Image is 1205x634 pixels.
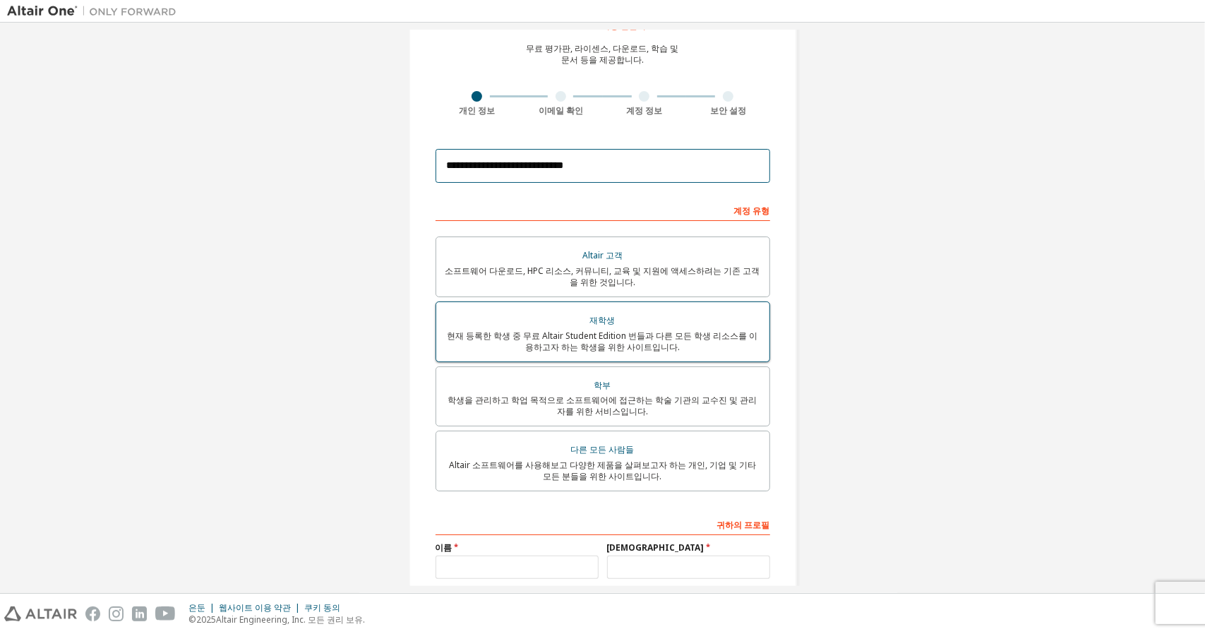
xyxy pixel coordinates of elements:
font: 이메일 확인 [539,104,583,116]
font: Altair 소프트웨어를 사용해보고 다양한 제품을 살펴보고자 하는 개인, 기업 및 기타 모든 분들을 위한 사이트입니다. [449,459,756,482]
img: facebook.svg [85,606,100,621]
font: Altair 고객 [582,249,623,261]
font: 무료 평가판, 라이센스, 다운로드, 학습 및 [527,42,679,54]
font: 소프트웨어 다운로드, HPC 리소스, 커뮤니티, 교육 및 지원에 액세스하려는 기존 고객을 위한 것입니다. [445,265,760,288]
font: 은둔 [188,602,205,614]
font: 2025 [196,614,216,626]
font: 웹사이트 이용 약관 [219,602,291,614]
font: 재학생 [590,314,616,326]
font: © [188,614,196,626]
font: 계정 정보 [626,104,662,116]
font: 학부 [594,379,611,391]
img: altair_logo.svg [4,606,77,621]
font: 개인 정보 [459,104,495,116]
font: 보안 설정 [710,104,746,116]
font: 쿠키 동의 [304,602,340,614]
font: 다른 모든 사람들 [571,443,635,455]
font: 현재 등록한 학생 중 무료 Altair Student Edition 번들과 다른 모든 학생 리소스를 이용하고자 하는 학생을 위한 사이트입니다. [448,330,758,353]
font: Altair Engineering, Inc. 모든 권리 보유. [216,614,365,626]
font: [DEMOGRAPHIC_DATA] [607,542,705,554]
img: linkedin.svg [132,606,147,621]
img: instagram.svg [109,606,124,621]
font: 귀하의 프로필 [717,519,770,531]
font: 계정 유형 [734,205,770,217]
img: 알타이르 원 [7,4,184,18]
font: 학생을 관리하고 학업 목적으로 소프트웨어에 접근하는 학술 기관의 교수진 및 관리자를 위한 서비스입니다. [448,394,757,417]
font: 문서 등을 제공합니다. [561,54,644,66]
img: youtube.svg [155,606,176,621]
font: 이름 [436,542,452,554]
